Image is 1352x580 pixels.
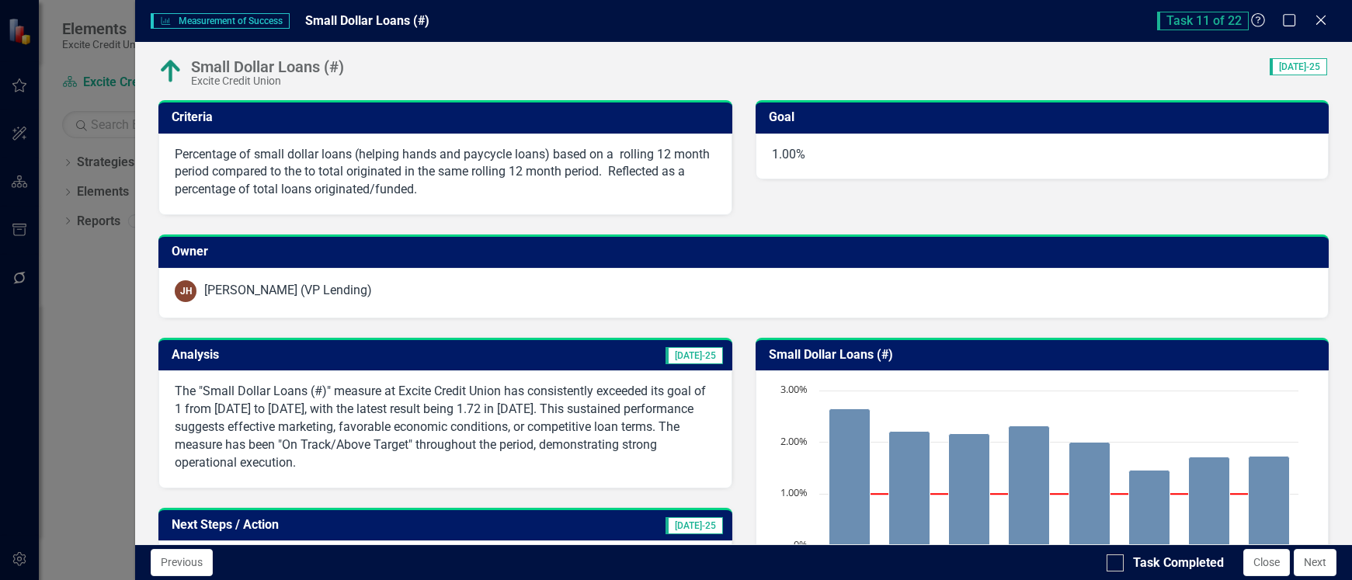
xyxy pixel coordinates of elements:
[1008,426,1049,547] path: Mar-25, 2.32. Results.
[1270,58,1327,75] span: [DATE]-25
[1188,457,1229,547] path: Jun-25, 1.72. Results.
[1128,471,1170,547] path: May-25, 1.47. Results.
[191,75,344,87] div: Excite Credit Union
[172,245,1321,259] h3: Owner
[204,282,372,300] div: [PERSON_NAME] (VP Lending)
[175,146,715,200] p: Percentage of small dollar loans (helping hands and paycycle loans) based on a rolling 12 month p...
[780,434,808,448] text: 2.00%
[666,517,723,534] span: [DATE]-25
[666,347,723,364] span: [DATE]-25
[151,13,290,29] span: Measurement of Success
[158,59,183,84] img: On Track/Above Target
[172,110,724,124] h3: Criteria
[769,348,1321,362] h3: Small Dollar Loans (#)
[1157,12,1249,30] span: Task 11 of 22
[1133,554,1224,572] div: Task Completed
[829,409,1289,547] g: Results, series 1 of 2. Bar series with 8 bars.
[172,518,528,532] h3: Next Steps / Action
[772,146,1312,164] p: 1.00%
[948,434,989,547] path: Feb-25, 2.17. Results.
[794,537,808,551] text: 0%
[1248,457,1289,547] path: Jul-25, 1.74. Results.
[175,383,715,471] p: The "Small Dollar Loans (#)" measure at Excite Credit Union has consistently exceeded its goal of...
[829,409,870,547] path: Dec-24, 2.65. Results.
[175,280,196,302] div: JH
[151,549,213,576] button: Previous
[172,348,418,362] h3: Analysis
[1069,443,1110,547] path: Apr-25, 2.01. Results.
[780,382,808,396] text: 3.00%
[1294,549,1336,576] button: Next
[305,13,429,28] span: Small Dollar Loans (#)
[1243,549,1290,576] button: Close
[888,432,930,547] path: Jan-25, 2.21. Results.
[769,110,1321,124] h3: Goal
[191,58,344,75] div: Small Dollar Loans (#)
[780,485,808,499] text: 1.00%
